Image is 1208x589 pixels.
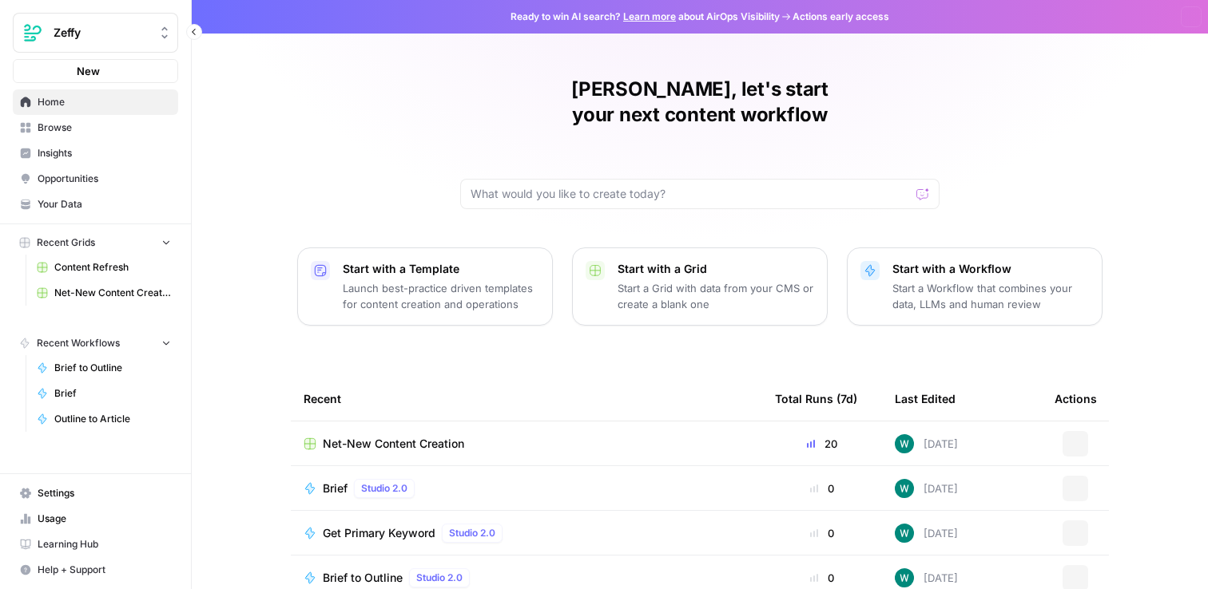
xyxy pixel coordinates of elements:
[304,568,749,587] a: Brief to OutlineStudio 2.0
[304,524,749,543] a: Get Primary KeywordStudio 2.0
[13,13,178,53] button: Workspace: Zeffy
[13,166,178,192] a: Opportunities
[895,434,914,453] img: vaiar9hhcrg879pubqop5lsxqhgw
[793,10,889,24] span: Actions early access
[775,377,857,421] div: Total Runs (7d)
[895,568,958,587] div: [DATE]
[38,563,171,577] span: Help + Support
[323,436,464,452] span: Net-New Content Creation
[13,59,178,83] button: New
[511,10,780,24] span: Ready to win AI search? about AirOps Visibility
[304,479,749,498] a: BriefStudio 2.0
[13,480,178,506] a: Settings
[618,280,814,312] p: Start a Grid with data from your CMS or create a blank one
[54,25,150,41] span: Zeffy
[572,247,828,326] button: Start with a GridStart a Grid with data from your CMS or create a blank one
[323,480,348,496] span: Brief
[38,512,171,526] span: Usage
[892,261,1089,277] p: Start with a Workflow
[847,247,1103,326] button: Start with a WorkflowStart a Workflow that combines your data, LLMs and human review
[54,286,171,300] span: Net-New Content Creation
[18,18,47,47] img: Zeffy Logo
[54,260,171,275] span: Content Refresh
[895,524,914,543] img: vaiar9hhcrg879pubqop5lsxqhgw
[13,557,178,583] button: Help + Support
[775,436,869,452] div: 20
[618,261,814,277] p: Start with a Grid
[343,261,539,277] p: Start with a Template
[13,140,178,166] a: Insights
[30,406,178,432] a: Outline to Article
[323,570,403,586] span: Brief to Outline
[38,121,171,135] span: Browse
[30,381,178,406] a: Brief
[895,524,958,543] div: [DATE]
[895,377,956,421] div: Last Edited
[13,331,178,355] button: Recent Workflows
[38,537,171,551] span: Learning Hub
[892,280,1089,312] p: Start a Workflow that combines your data, LLMs and human review
[304,436,749,452] a: Net-New Content Creation
[38,486,171,500] span: Settings
[13,115,178,140] a: Browse
[30,355,178,381] a: Brief to Outline
[361,481,407,496] span: Studio 2.0
[343,280,539,312] p: Launch best-practice driven templates for content creation and operations
[13,506,178,532] a: Usage
[775,480,869,496] div: 0
[449,526,495,540] span: Studio 2.0
[775,570,869,586] div: 0
[77,63,100,79] span: New
[775,525,869,541] div: 0
[895,434,958,453] div: [DATE]
[304,377,749,421] div: Recent
[38,172,171,186] span: Opportunities
[13,231,178,255] button: Recent Grids
[460,77,940,128] h1: [PERSON_NAME], let's start your next content workflow
[895,479,914,498] img: vaiar9hhcrg879pubqop5lsxqhgw
[895,479,958,498] div: [DATE]
[30,280,178,306] a: Net-New Content Creation
[54,412,171,426] span: Outline to Article
[471,186,910,202] input: What would you like to create today?
[1055,377,1097,421] div: Actions
[13,532,178,557] a: Learning Hub
[38,146,171,160] span: Insights
[37,235,95,250] span: Recent Grids
[297,247,553,326] button: Start with a TemplateLaunch best-practice driven templates for content creation and operations
[623,10,676,22] a: Learn more
[54,386,171,401] span: Brief
[30,255,178,280] a: Content Refresh
[54,361,171,375] span: Brief to Outline
[895,568,914,587] img: vaiar9hhcrg879pubqop5lsxqhgw
[323,525,435,541] span: Get Primary Keyword
[416,571,463,585] span: Studio 2.0
[37,336,120,350] span: Recent Workflows
[38,197,171,211] span: Your Data
[13,89,178,115] a: Home
[13,192,178,217] a: Your Data
[38,95,171,109] span: Home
